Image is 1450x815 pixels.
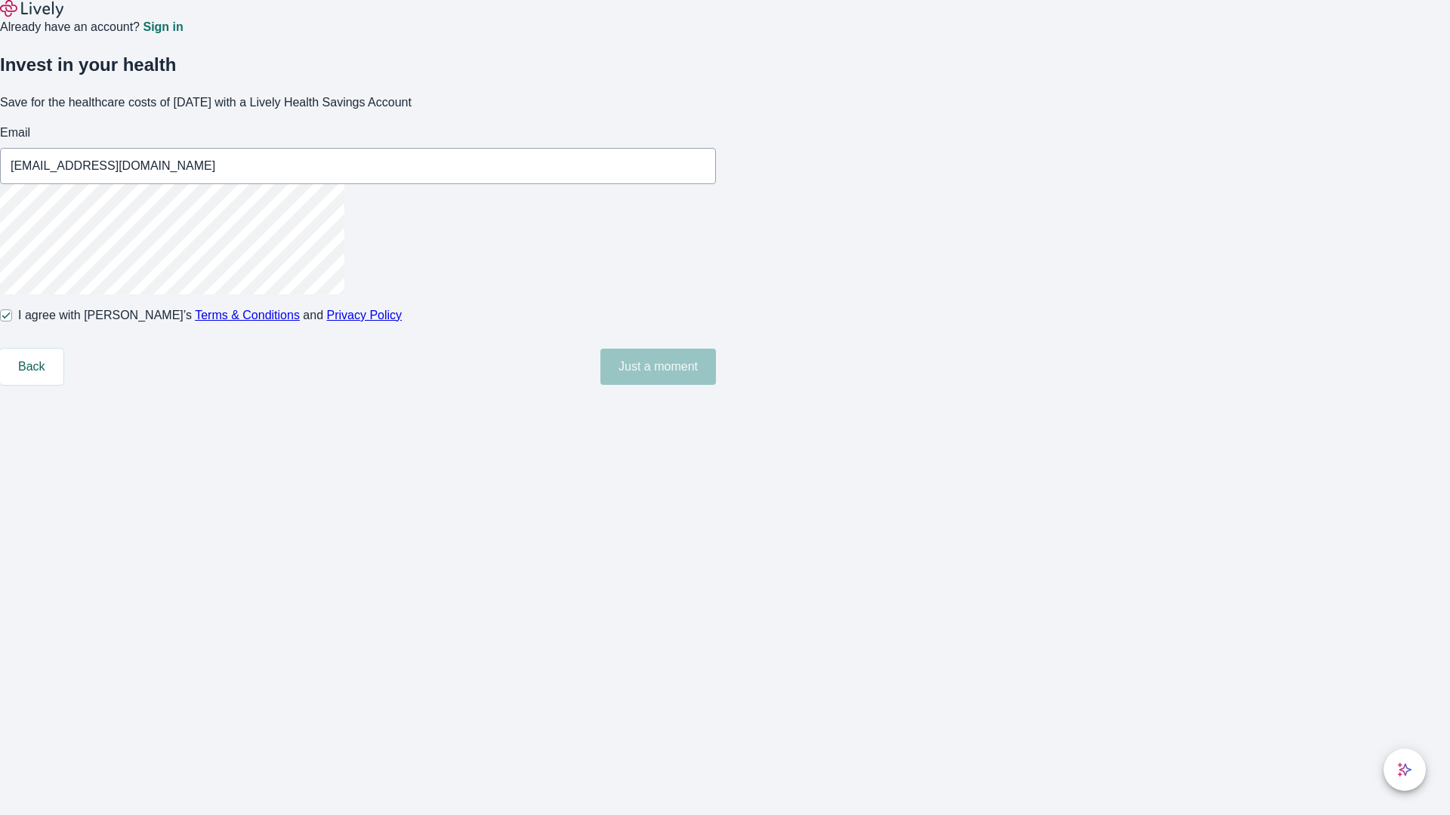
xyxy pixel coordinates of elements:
[1384,749,1426,791] button: chat
[327,309,403,321] a: Privacy Policy
[18,306,402,324] span: I agree with [PERSON_NAME]’s and
[195,309,300,321] a: Terms & Conditions
[1397,762,1412,777] svg: Lively AI Assistant
[143,21,183,33] a: Sign in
